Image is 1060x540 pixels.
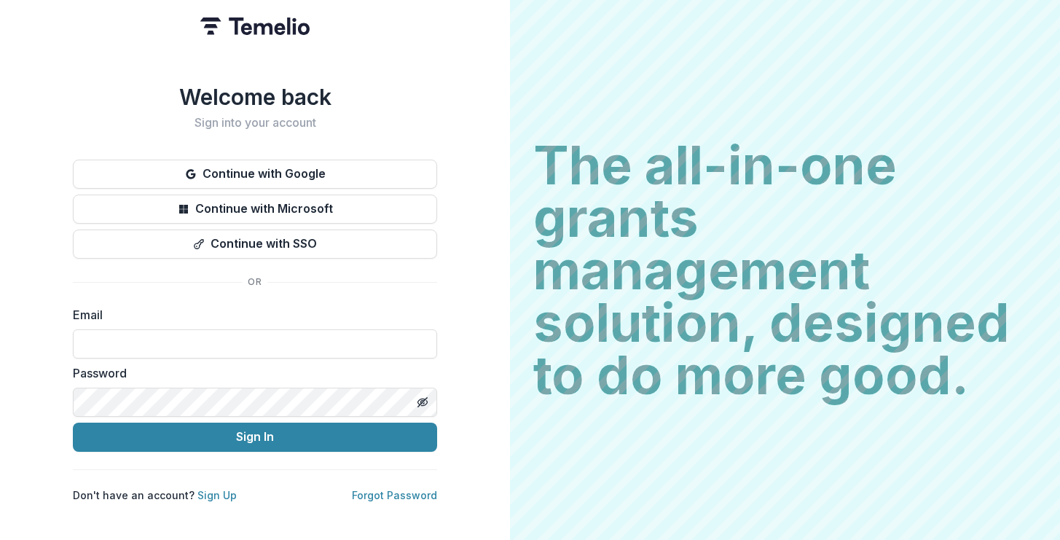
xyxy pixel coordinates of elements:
p: Don't have an account? [73,488,237,503]
h2: Sign into your account [73,116,437,130]
a: Forgot Password [352,489,437,501]
label: Email [73,306,428,324]
a: Sign Up [197,489,237,501]
img: Temelio [200,17,310,35]
button: Continue with Microsoft [73,195,437,224]
button: Continue with SSO [73,230,437,259]
label: Password [73,364,428,382]
button: Continue with Google [73,160,437,189]
h1: Welcome back [73,84,437,110]
button: Toggle password visibility [411,391,434,414]
button: Sign In [73,423,437,452]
